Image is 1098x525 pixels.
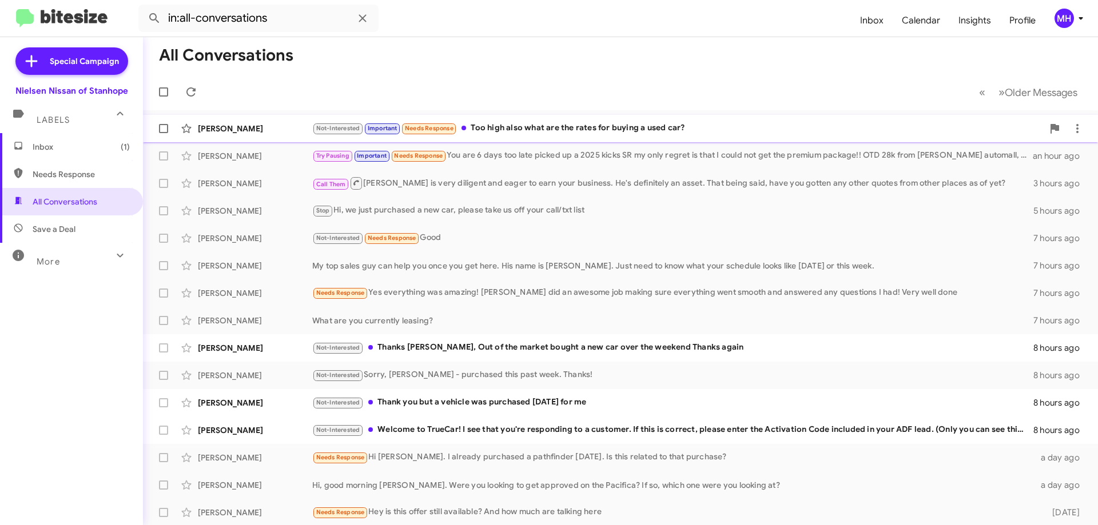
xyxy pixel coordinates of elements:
div: [PERSON_NAME] [198,507,312,518]
span: Save a Deal [33,223,75,235]
span: Not-Interested [316,344,360,351]
span: Not-Interested [316,234,360,242]
span: Not-Interested [316,125,360,132]
div: Yes everything was amazing! [PERSON_NAME] did an awesome job making sure everything went smooth a... [312,286,1033,299]
div: [PERSON_NAME] [198,287,312,299]
span: Needs Response [316,289,365,296]
div: [PERSON_NAME] [198,342,312,354]
span: Stop [316,207,330,214]
span: Needs Response [368,234,416,242]
span: Important [357,152,387,159]
div: [PERSON_NAME] [198,315,312,326]
a: Profile [1000,4,1045,37]
button: Previous [972,81,992,104]
span: Needs Response [33,169,130,180]
span: Important [368,125,397,132]
span: Needs Response [405,125,453,132]
div: [PERSON_NAME] [198,452,312,463]
div: 7 hours ago [1033,315,1089,326]
span: Not-Interested [316,426,360,434]
div: Hi, we just purchased a new car, please take us off your call/txt list [312,204,1033,217]
a: Insights [949,4,1000,37]
button: Next [992,81,1084,104]
span: More [37,257,60,267]
div: [PERSON_NAME] [198,479,312,491]
div: MH [1055,9,1074,28]
div: [PERSON_NAME] [198,397,312,408]
div: Good [312,231,1033,245]
div: a day ago [1034,452,1089,463]
span: All Conversations [33,196,97,207]
div: 7 hours ago [1033,233,1089,244]
h1: All Conversations [159,46,293,65]
div: a day ago [1034,479,1089,491]
span: Not-Interested [316,399,360,406]
span: Older Messages [1005,86,1077,99]
div: [PERSON_NAME] [198,123,312,134]
div: Thanks [PERSON_NAME], Out of the market bought a new car over the weekend Thanks again [312,341,1033,354]
a: Special Campaign [15,47,128,75]
span: Try Pausing [316,152,349,159]
div: 8 hours ago [1033,397,1089,408]
div: 8 hours ago [1033,370,1089,381]
div: [PERSON_NAME] [198,233,312,244]
div: My top sales guy can help you once you get here. His name is [PERSON_NAME]. Just need to know wha... [312,260,1033,271]
div: [PERSON_NAME] [198,370,312,381]
input: Search [138,5,379,32]
div: Hey is this offer still available? And how much are talking here [312,506,1034,519]
div: 3 hours ago [1033,178,1089,189]
span: » [998,85,1005,99]
span: « [979,85,985,99]
div: 7 hours ago [1033,260,1089,271]
div: Nielsen Nissan of Stanhope [15,85,128,97]
div: [PERSON_NAME] is very diligent and eager to earn your business. He's definitely an asset. That be... [312,176,1033,190]
div: [PERSON_NAME] [198,424,312,436]
div: 5 hours ago [1033,205,1089,217]
div: [PERSON_NAME] [198,260,312,271]
span: Needs Response [316,508,365,516]
div: [PERSON_NAME] [198,178,312,189]
span: Needs Response [394,152,443,159]
span: Needs Response [316,454,365,461]
div: Sorry, [PERSON_NAME] - purchased this past week. Thanks! [312,368,1033,382]
div: 8 hours ago [1033,342,1089,354]
div: 8 hours ago [1033,424,1089,436]
a: Inbox [851,4,893,37]
div: [PERSON_NAME] [198,205,312,217]
span: Labels [37,115,70,125]
button: MH [1045,9,1085,28]
a: Calendar [893,4,949,37]
div: Hi [PERSON_NAME]. I already purchased a pathfinder [DATE]. Is this related to that purchase? [312,451,1034,464]
span: Not-Interested [316,371,360,379]
div: an hour ago [1033,150,1089,162]
span: Call Them [316,181,346,188]
div: [DATE] [1034,507,1089,518]
span: (1) [121,141,130,153]
div: 7 hours ago [1033,287,1089,299]
div: You are 6 days too late picked up a 2025 kicks SR my only regret is that I could not get the prem... [312,149,1033,162]
div: [PERSON_NAME] [198,150,312,162]
div: Welcome to TrueCar! I see that you're responding to a customer. If this is correct, please enter ... [312,423,1033,436]
span: Special Campaign [50,55,119,67]
div: What are you currently leasing? [312,315,1033,326]
div: Hi, good morning [PERSON_NAME]. Were you looking to get approved on the Pacifica? If so, which on... [312,479,1034,491]
div: Too high also what are the rates for buying a used car? [312,122,1043,135]
div: Thank you but a vehicle was purchased [DATE] for me [312,396,1033,409]
nav: Page navigation example [973,81,1084,104]
span: Inbox [33,141,130,153]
